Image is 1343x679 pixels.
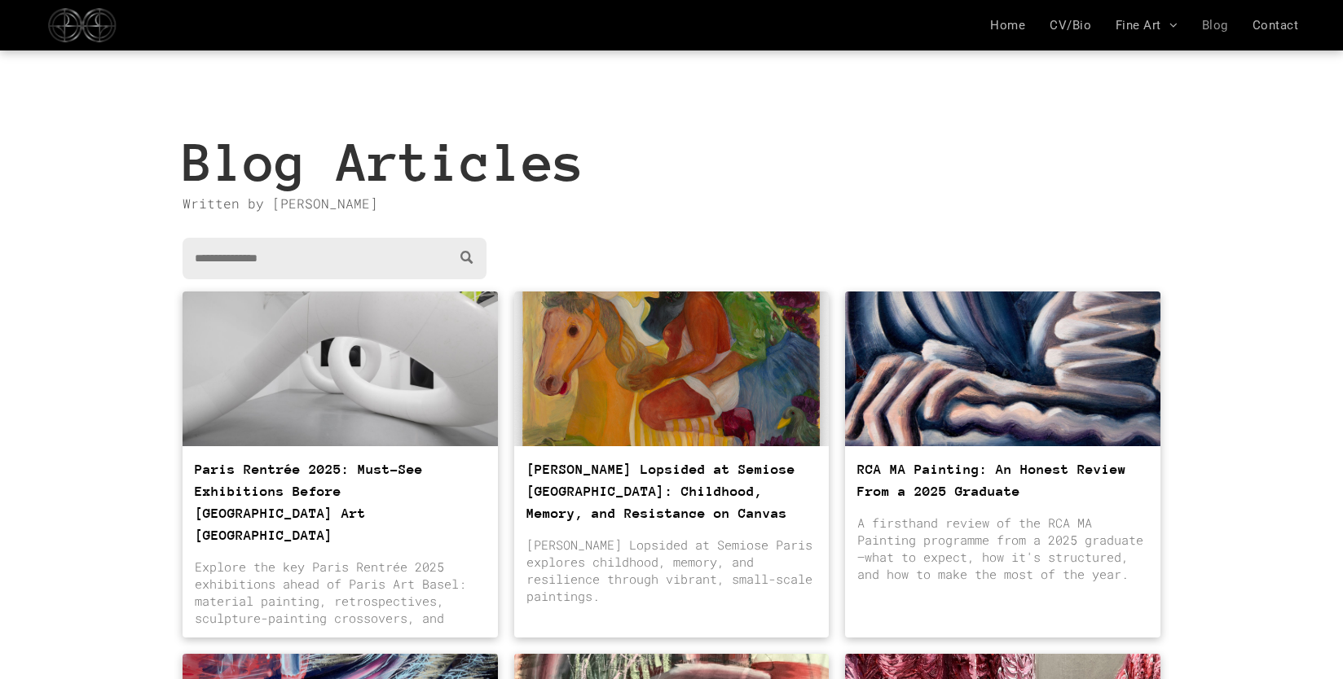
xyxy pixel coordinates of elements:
a: Must see exhibitions Paris [183,291,498,446]
div: Explore the key Paris Rentrée 2025 exhibitions ahead of Paris Art Basel: material painting, retro... [195,559,486,626]
input: Search [183,238,487,279]
a: CV/Bio [1037,18,1103,33]
span: Written by [PERSON_NAME] [183,195,378,212]
a: RCA MA Painting: An Honest Review From a 2025 Graduate [857,458,1148,502]
a: Philemona Wlliamson [514,291,830,446]
span: Blog Articles [183,134,585,191]
a: Contact [1240,18,1310,33]
a: [PERSON_NAME] Lopsided at Semiose [GEOGRAPHIC_DATA]: Childhood, Memory, and Resistance on Canvas [526,458,817,524]
div: [PERSON_NAME] Lopsided at Semiose Paris explores childhood, memory, and resilience through vibran... [526,537,817,604]
a: Fine Art [1103,18,1190,33]
a: Detail of Lala Drona painting [845,291,1160,446]
a: Blog [1190,18,1240,33]
a: Paris Rentrée 2025: Must-See Exhibitions Before [GEOGRAPHIC_DATA] Art [GEOGRAPHIC_DATA] [195,458,486,546]
a: Home [978,18,1037,33]
div: A firsthand review of the RCA MA Painting programme from a 2025 graduate—what to expect, how it's... [857,515,1148,582]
